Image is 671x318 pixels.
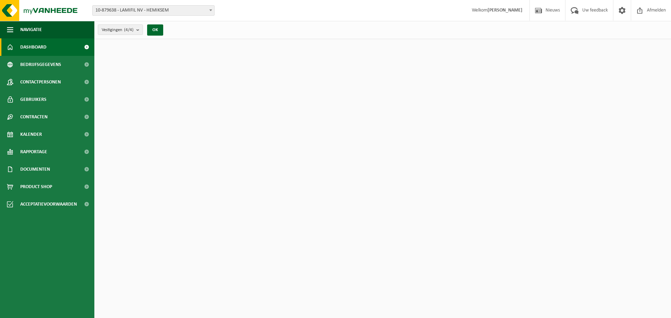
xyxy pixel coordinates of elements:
[20,38,46,56] span: Dashboard
[20,73,61,91] span: Contactpersonen
[488,8,522,13] strong: [PERSON_NAME]
[20,178,52,195] span: Product Shop
[20,56,61,73] span: Bedrijfsgegevens
[93,6,214,15] span: 10-879638 - LAMIFIL NV - HEMIKSEM
[20,161,50,178] span: Documenten
[147,24,163,36] button: OK
[20,91,46,108] span: Gebruikers
[92,5,215,16] span: 10-879638 - LAMIFIL NV - HEMIKSEM
[20,126,42,143] span: Kalender
[20,195,77,213] span: Acceptatievoorwaarden
[102,25,134,35] span: Vestigingen
[124,28,134,32] count: (4/4)
[20,143,47,161] span: Rapportage
[20,21,42,38] span: Navigatie
[20,108,48,126] span: Contracten
[98,24,143,35] button: Vestigingen(4/4)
